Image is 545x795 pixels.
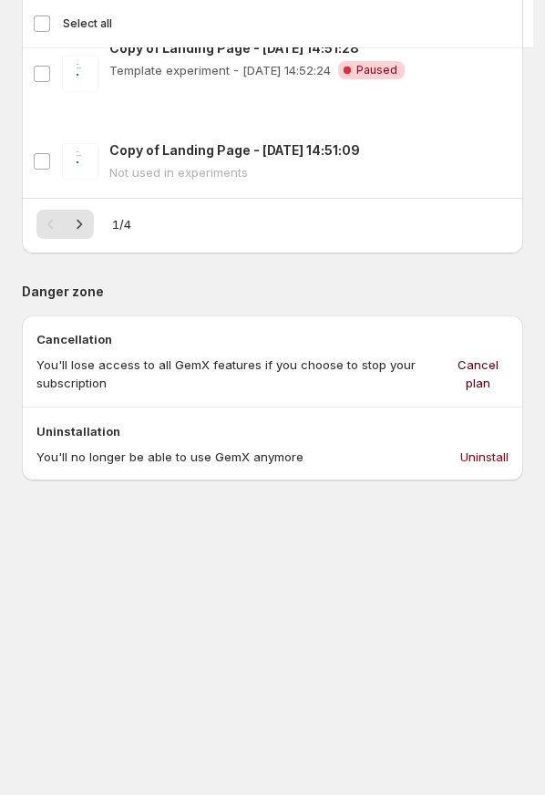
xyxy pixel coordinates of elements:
button: Next [65,210,94,239]
p: You'll lose access to all GemX features if you choose to stop your subscription [36,356,439,392]
img: Copy of Landing Page - Aug 21, 14:51:09 [62,143,98,180]
p: Cancellation [36,330,509,348]
span: Select all [63,16,112,31]
img: Copy of Landing Page - Aug 21, 14:51:28 [62,56,98,92]
span: Paused [356,63,397,77]
p: Copy of Landing Page - [DATE] 14:51:28 [109,39,405,57]
button: Uninstall [449,442,519,471]
p: Not used in experiments [109,163,360,181]
p: Copy of Landing Page - [DATE] 14:51:09 [109,141,360,160]
span: Cancel plan [447,356,509,392]
span: Uninstall [460,448,509,466]
nav: Pagination [36,210,94,239]
p: Template experiment - [DATE] 14:52:24 [109,61,331,79]
span: 1 / 4 [112,215,131,233]
p: Uninstallation [36,422,509,440]
p: Danger zone [22,283,523,301]
p: You'll no longer be able to use GemX anymore [36,448,303,466]
button: Cancel plan [436,350,519,397]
